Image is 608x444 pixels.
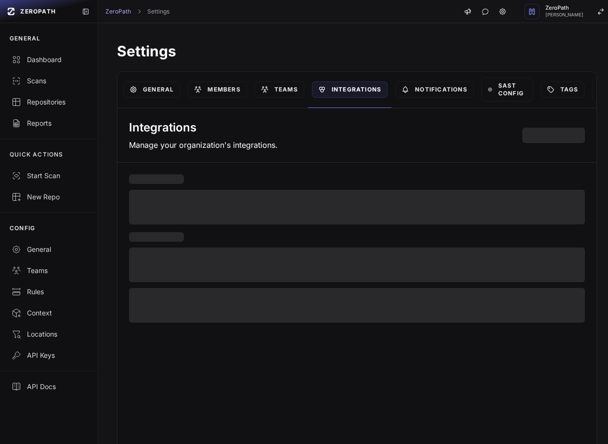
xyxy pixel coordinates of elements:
a: Teams [255,81,304,98]
div: Context [12,308,86,318]
h1: Settings [117,42,597,60]
a: Settings [147,8,169,15]
a: SAST Config [481,78,533,102]
div: Dashboard [12,55,86,65]
div: General [12,245,86,254]
a: Members [188,81,246,98]
a: Notifications [395,81,474,98]
p: GENERAL [10,35,40,42]
a: General [123,81,180,98]
div: Locations [12,329,86,339]
svg: chevron right, [136,8,142,15]
p: CONFIG [10,224,35,232]
nav: breadcrumb [105,8,169,15]
p: Manage your organization's integrations. [129,139,278,151]
span: ZeroPath [545,5,583,11]
a: Integrations [312,81,388,98]
div: API Docs [12,382,86,392]
div: Rules [12,287,86,297]
div: Teams [12,266,86,275]
div: Start Scan [12,171,86,181]
span: ZEROPATH [20,8,56,15]
div: Repositories [12,97,86,107]
a: ZEROPATH [4,4,74,19]
a: Tags [541,81,584,98]
span: [PERSON_NAME] [545,13,583,17]
div: New Repo [12,192,86,202]
div: API Keys [12,351,86,360]
h2: Integrations [129,120,278,135]
div: Scans [12,76,86,86]
p: QUICK ACTIONS [10,151,64,158]
a: ZeroPath [105,8,131,15]
div: Reports [12,118,86,128]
